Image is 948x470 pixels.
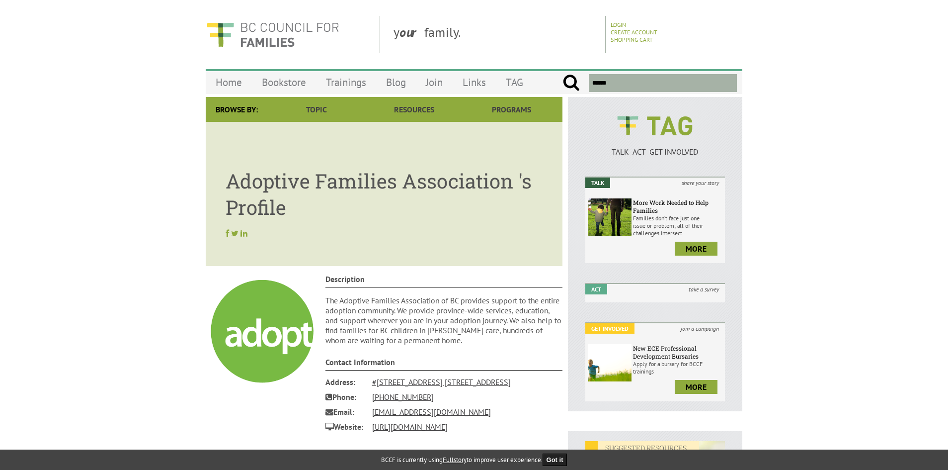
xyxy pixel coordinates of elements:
[206,71,252,94] a: Home
[675,380,717,394] a: more
[585,137,725,157] a: TALK ACT GET INVOLVED
[386,16,606,53] div: y family.
[633,360,722,375] p: Apply for a bursary for BCCF trainings
[206,274,316,386] img: Adoptive Families Association AFABC
[496,71,533,94] a: TAG
[372,392,434,402] a: [PHONE_NUMBER]
[611,28,657,36] a: Create Account
[675,323,725,334] i: join a campaign
[376,71,416,94] a: Blog
[683,284,725,294] i: take a survey
[372,377,511,387] a: #[STREET_ADDRESS] [STREET_ADDRESS]
[268,97,365,122] a: Topic
[585,147,725,157] p: TALK ACT GET INVOLVED
[252,71,316,94] a: Bookstore
[611,36,653,43] a: Shopping Cart
[633,198,722,214] h6: More Work Needed to Help Families
[399,24,424,40] strong: our
[463,97,560,122] a: Programs
[453,71,496,94] a: Links
[365,97,463,122] a: Resources
[585,178,610,188] em: Talk
[543,454,567,466] button: Got it
[226,158,543,220] h1: Adoptive Families Association 's Profile
[676,178,725,188] i: share your story
[325,389,365,404] span: Phone
[325,295,563,345] p: The Adoptive Families Association of BC provides support to the entire adoption community. We pro...
[633,344,722,360] h6: New ECE Professional Development Bursaries
[316,71,376,94] a: Trainings
[562,74,580,92] input: Submit
[206,16,340,53] img: BC Council for FAMILIES
[416,71,453,94] a: Join
[325,419,365,434] span: Website
[372,422,448,432] a: [URL][DOMAIN_NAME]
[325,404,365,419] span: Email
[585,441,699,455] em: SUGGESTED RESOURCES
[372,407,491,417] a: [EMAIL_ADDRESS][DOMAIN_NAME]
[325,274,563,287] h4: Description
[585,284,607,294] em: Act
[443,456,467,464] a: Fullstory
[675,242,717,256] a: more
[610,107,700,145] img: BCCF's TAG Logo
[585,323,634,334] em: Get Involved
[325,357,563,371] h4: Contact Information
[611,21,626,28] a: Login
[325,375,365,389] span: Address
[633,214,722,237] p: Families don’t face just one issue or problem; all of their challenges intersect.
[206,97,268,122] div: Browse By:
